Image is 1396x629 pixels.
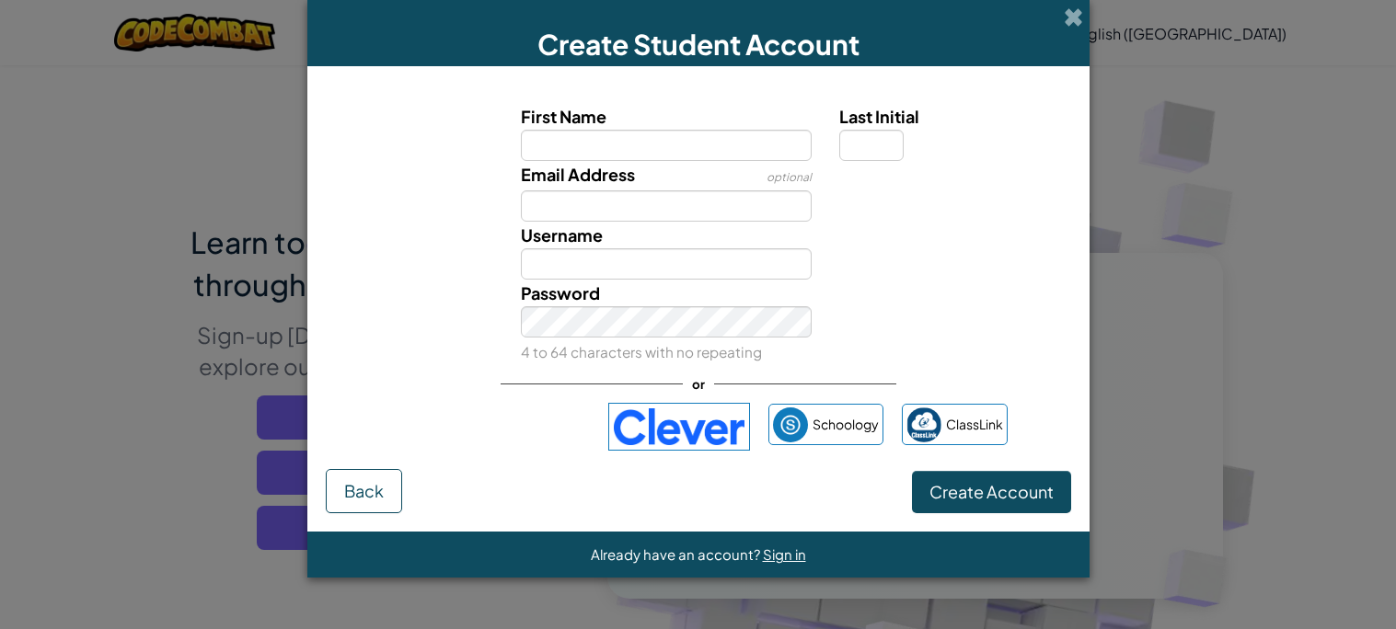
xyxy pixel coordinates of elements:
span: Schoology [813,411,879,438]
span: Password [521,282,600,303]
span: Username [521,224,603,246]
button: Create Account [912,471,1071,513]
a: Sign in [763,545,806,563]
span: Already have an account? [591,545,763,563]
span: Create Account [929,481,1054,502]
img: schoology.png [773,407,808,442]
span: Email Address [521,164,635,185]
img: clever-logo-blue.png [608,403,750,451]
span: Create Student Account [537,27,860,62]
span: Last Initial [839,106,919,127]
small: 4 to 64 characters with no repeating [521,343,762,360]
span: or [683,371,714,397]
span: ClassLink [946,411,1003,438]
span: Back [344,480,384,501]
img: classlink-logo-small.png [906,407,941,442]
iframe: Sign in with Google Button [380,406,599,447]
button: Back [326,469,402,513]
span: optional [767,170,812,184]
span: First Name [521,106,606,127]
